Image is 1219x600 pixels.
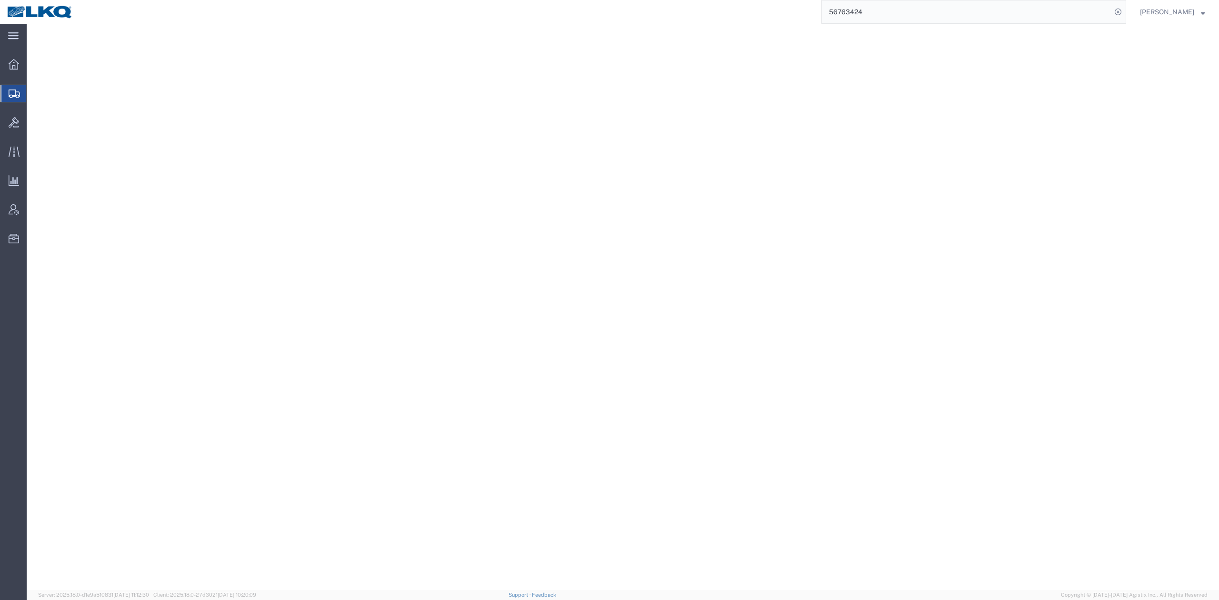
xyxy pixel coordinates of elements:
[532,592,556,598] a: Feedback
[822,0,1111,23] input: Search for shipment number, reference number
[153,592,256,598] span: Client: 2025.18.0-27d3021
[1139,6,1206,18] button: [PERSON_NAME]
[509,592,532,598] a: Support
[1061,591,1208,599] span: Copyright © [DATE]-[DATE] Agistix Inc., All Rights Reserved
[1140,7,1194,17] span: Matt Harvey
[7,5,73,19] img: logo
[38,592,149,598] span: Server: 2025.18.0-d1e9a510831
[27,24,1219,590] iframe: FS Legacy Container
[218,592,256,598] span: [DATE] 10:20:09
[113,592,149,598] span: [DATE] 11:12:30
